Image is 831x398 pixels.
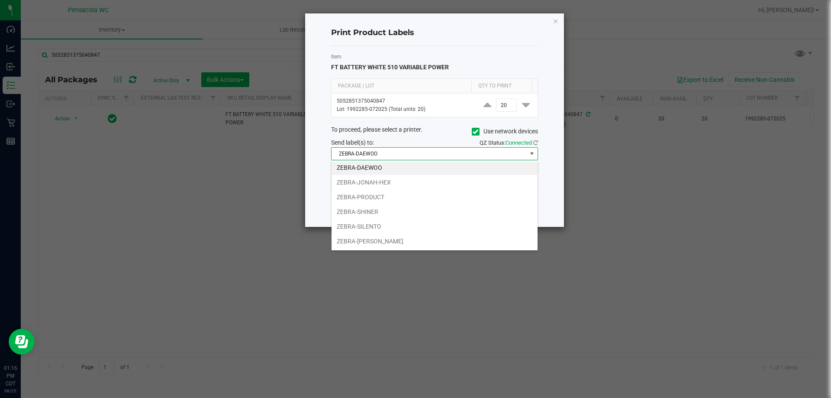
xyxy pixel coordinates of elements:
li: ZEBRA-SILENTO [332,219,538,234]
h4: Print Product Labels [331,27,538,39]
span: Connected [506,139,532,146]
li: ZEBRA-DAEWOO [332,160,538,175]
div: Select a label template. [325,168,544,177]
div: To proceed, please select a printer. [325,125,544,138]
p: Lot: 1992285-072025 (Total units: 20) [337,105,470,113]
th: Qty to Print [471,79,531,94]
span: Send label(s) to: [331,139,374,146]
span: ZEBRA-DAEWOO [332,148,527,160]
th: Package | Lot [332,79,471,94]
p: 5052851375040847 [337,97,470,105]
li: ZEBRA-JONAH-HEX [332,175,538,190]
label: Item [331,53,538,61]
label: Use network devices [472,127,538,136]
li: ZEBRA-SHINER [332,204,538,219]
li: ZEBRA-[PERSON_NAME] [332,234,538,249]
li: ZEBRA-PRODUCT [332,190,538,204]
iframe: Resource center [9,329,35,355]
span: QZ Status: [480,139,538,146]
span: FT BATTERY WHITE 510 VARIABLE POWER [331,64,449,71]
